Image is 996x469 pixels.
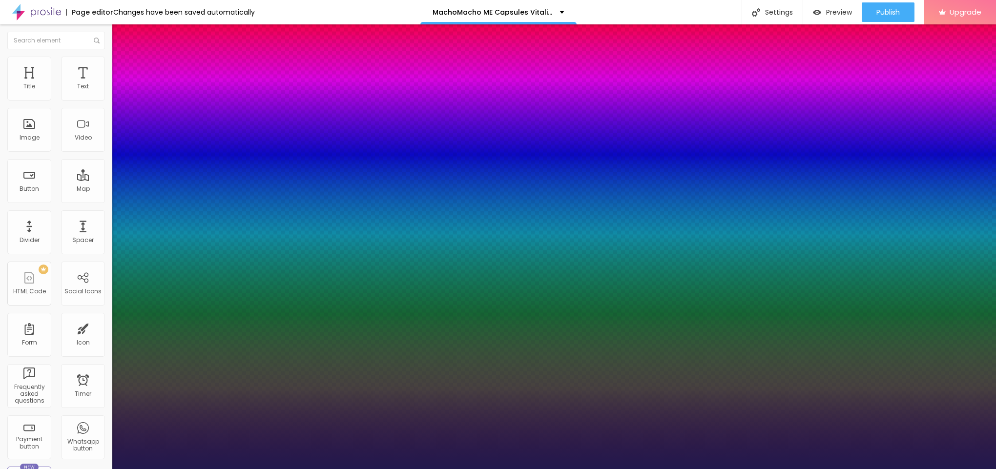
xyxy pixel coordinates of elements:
div: Frequently asked questions [10,384,48,405]
div: Divider [20,237,40,244]
span: Preview [826,8,852,16]
div: Changes have been saved automatically [113,9,255,16]
div: Map [77,185,90,192]
input: Search element [7,32,105,49]
img: Icone [94,38,100,43]
div: Video [75,134,92,141]
div: Whatsapp button [63,438,102,452]
div: Form [22,339,37,346]
div: Text [77,83,89,90]
p: MachoMacho ME Capsules Vitality Complex [GEOGRAPHIC_DATA] [433,9,552,16]
div: Image [20,134,40,141]
div: Icon [77,339,90,346]
span: Upgrade [950,8,981,16]
div: Title [23,83,35,90]
div: Page editor [66,9,113,16]
div: HTML Code [13,288,46,295]
div: Payment button [10,436,48,450]
div: Spacer [72,237,94,244]
div: Button [20,185,39,192]
button: Preview [803,2,862,22]
img: Icone [752,8,760,17]
img: view-1.svg [813,8,821,17]
div: Social Icons [64,288,102,295]
div: Timer [75,390,91,397]
span: Publish [876,8,900,16]
button: Publish [862,2,914,22]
